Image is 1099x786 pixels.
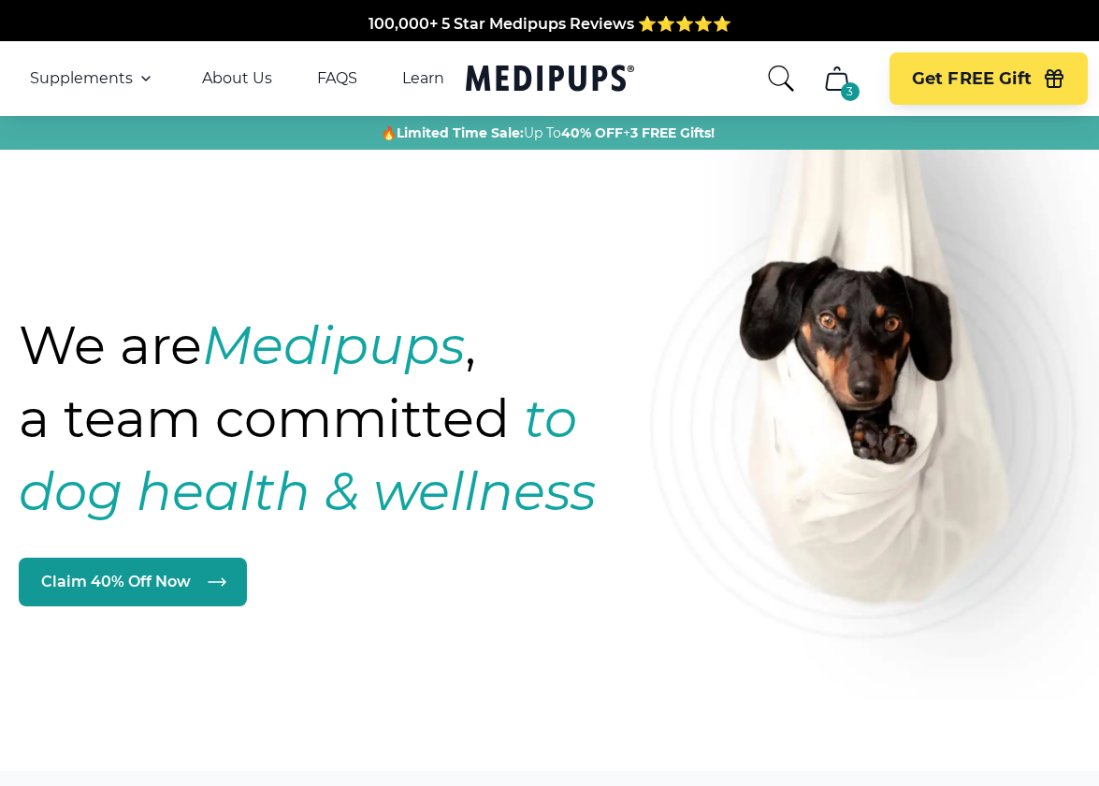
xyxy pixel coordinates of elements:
button: Get FREE Gift [889,52,1088,105]
span: 100,000+ 5 Star Medipups Reviews ⭐️⭐️⭐️⭐️⭐️ [369,15,731,33]
a: FAQS [317,69,357,88]
button: cart [815,56,860,101]
a: Claim 40% Off Now [19,558,247,606]
a: Medipups [466,61,634,99]
a: Learn [402,69,444,88]
span: Get FREE Gift [912,68,1032,90]
strong: Medipups [202,313,465,377]
div: 3 [841,82,860,101]
button: search [766,64,796,94]
span: Supplements [30,69,133,88]
button: Supplements [30,67,157,90]
a: About Us [202,69,272,88]
h1: We are , a team committed [19,309,703,528]
span: 🔥 Up To + [381,124,715,142]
